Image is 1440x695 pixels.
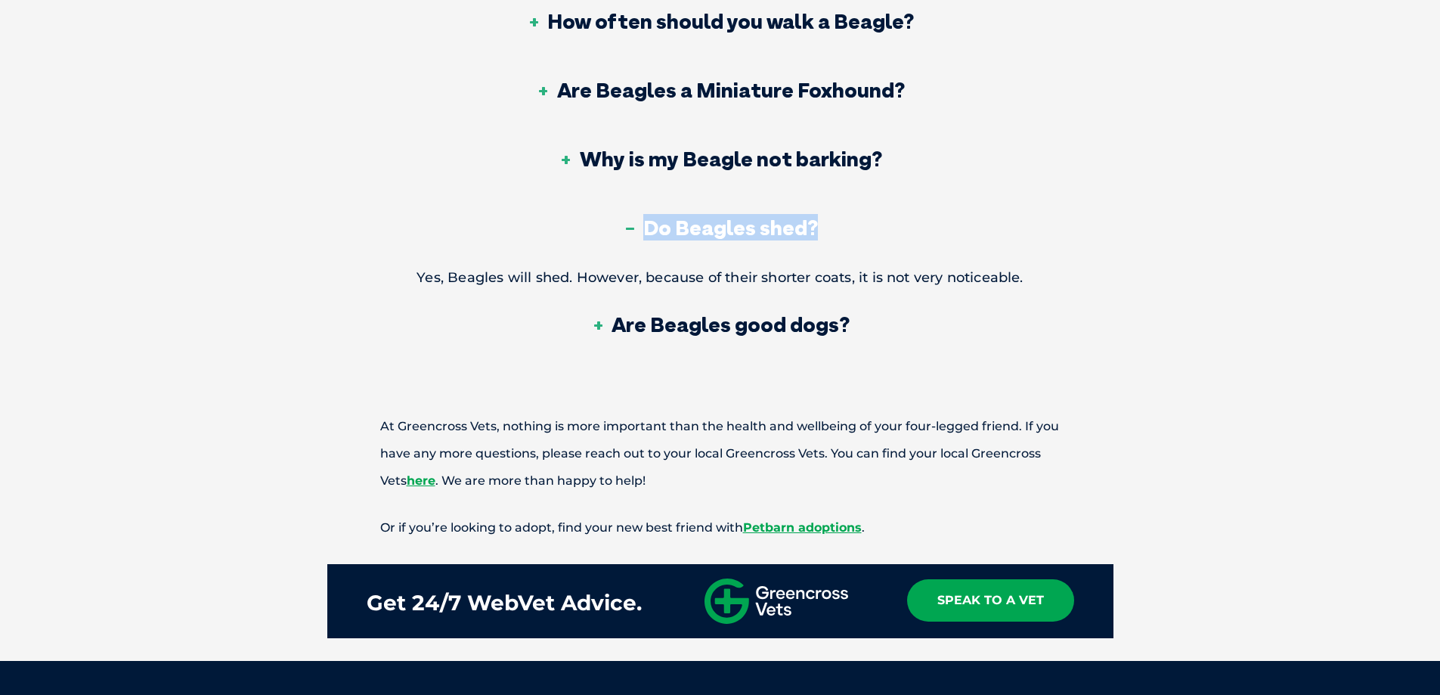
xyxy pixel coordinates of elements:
[1411,69,1426,84] button: Search
[536,79,905,101] h3: Are Beagles a Miniature Foxhound?
[401,264,1039,291] p: Yes, Beagles will shed. However, because of their shorter coats, it is not very noticeable.
[590,314,850,335] h3: Are Beagles good dogs?
[622,217,818,238] h3: Do Beagles shed?
[559,148,882,169] h3: Why is my Beagle not barking?
[327,413,1113,495] p: At Greencross Vets, nothing is more important than the health and wellbeing of your four-legged f...
[526,11,914,32] h3: How often should you walk a Beagle?
[327,514,1113,541] p: Or if you’re looking to adopt, find your new best friend with .
[705,579,848,624] img: gxv-logo-horizontal.svg
[907,579,1074,622] a: Speak To A Vet
[407,473,435,488] a: here
[367,579,642,627] div: Get 24/7 WebVet Advice.
[743,520,862,535] a: Petbarn adoptions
